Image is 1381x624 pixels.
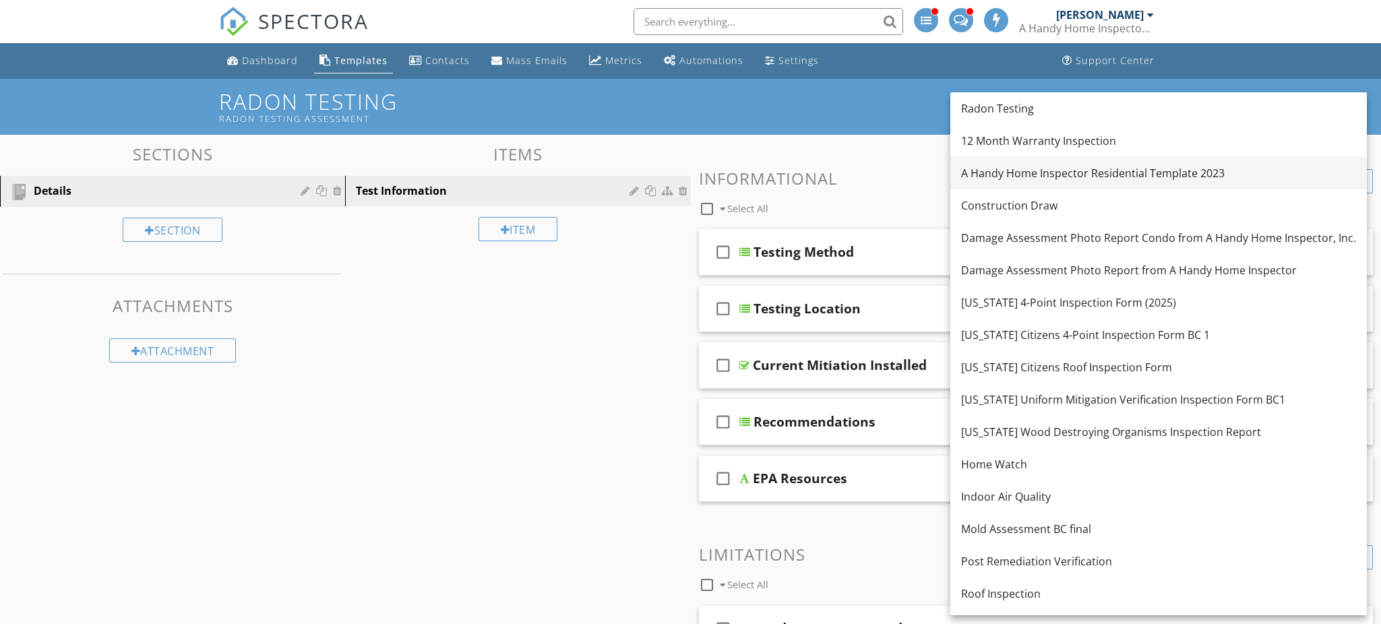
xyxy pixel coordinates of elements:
[961,424,1356,440] div: [US_STATE] Wood Destroying Organisms Inspection Report
[712,406,734,438] i: check_box_outline_blank
[1076,54,1155,67] div: Support Center
[754,414,876,430] div: Recommendations
[961,489,1356,505] div: Indoor Air Quality
[1019,22,1154,35] div: A Handy Home Inspector, Inc.
[712,292,734,325] i: check_box_outline_blank
[753,470,847,487] div: EPA Resources
[961,586,1356,602] div: Roof Inspection
[258,7,369,35] span: SPECTORA
[506,54,567,67] div: Mass Emails
[345,145,690,163] h3: Items
[109,338,237,363] div: Attachment
[712,236,734,268] i: check_box_outline_blank
[658,49,749,73] a: Automations (Advanced)
[1056,8,1144,22] div: [PERSON_NAME]
[727,578,768,591] span: Select All
[961,262,1356,278] div: Damage Assessment Photo Report from A Handy Home Inspector
[1057,49,1160,73] a: Support Center
[699,545,1374,563] h3: Limitations
[760,49,824,73] a: Settings
[961,521,1356,537] div: Mold Assessment BC final
[356,183,633,199] div: Test Information
[961,359,1356,375] div: [US_STATE] Citizens Roof Inspection Form
[961,230,1356,246] div: Damage Assessment Photo Report Condo from A Handy Home Inspector, Inc.
[727,202,768,215] span: Select All
[222,49,303,73] a: Dashboard
[961,100,1356,117] div: Radon Testing
[754,301,861,317] div: Testing Location
[242,54,298,67] div: Dashboard
[699,145,1374,163] h3: Comments
[961,133,1356,149] div: 12 Month Warranty Inspection
[712,462,734,495] i: check_box_outline_blank
[479,217,558,241] div: Item
[712,349,734,381] i: check_box_outline_blank
[754,244,854,260] div: Testing Method
[334,54,388,67] div: Templates
[961,165,1356,181] div: A Handy Home Inspector Residential Template 2023
[425,54,470,67] div: Contacts
[634,8,903,35] input: Search everything...
[219,90,1163,124] h1: Radon Testing
[486,49,573,73] a: Mass Emails
[123,218,222,242] div: Section
[584,49,648,73] a: Metrics
[961,553,1356,569] div: Post Remediation Verification
[961,327,1356,343] div: [US_STATE] Citizens 4-Point Inspection Form BC 1
[605,54,642,67] div: Metrics
[679,54,743,67] div: Automations
[699,169,1374,187] h3: Informational
[219,18,369,46] a: SPECTORA
[961,456,1356,472] div: Home Watch
[404,49,475,73] a: Contacts
[753,357,927,373] div: Current Mitiation Installed
[314,49,393,73] a: Templates
[219,113,960,124] div: Radon Testing Assessment
[961,197,1356,214] div: Construction Draw
[961,392,1356,408] div: [US_STATE] Uniform Mitigation Verification Inspection Form BC1
[219,7,249,36] img: The Best Home Inspection Software - Spectora
[34,183,281,199] div: Details
[778,54,819,67] div: Settings
[961,294,1356,311] div: [US_STATE] 4-Point Inspection Form (2025)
